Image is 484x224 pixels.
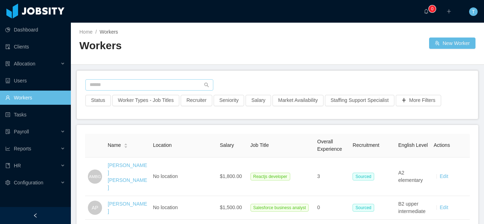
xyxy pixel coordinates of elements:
[398,142,428,148] span: English Level
[79,39,277,53] h2: Workers
[220,205,242,210] span: $1,500.00
[14,129,29,134] span: Payroll
[14,180,43,185] span: Configuration
[395,196,431,220] td: B2 upper intermediate
[95,29,97,35] span: /
[5,40,65,54] a: icon: auditClients
[395,157,431,196] td: A2 elementary
[317,139,342,152] span: Overall Experience
[353,204,374,212] span: Sourced
[92,201,99,215] span: AP
[181,95,212,106] button: Recruiter
[100,29,118,35] span: Workers
[220,173,242,179] span: $1,800.00
[440,173,448,179] a: Edit
[5,180,10,185] i: icon: setting
[5,129,10,134] i: icon: file-protect
[251,173,290,180] span: Reactjs developer
[440,205,448,210] a: Edit
[424,9,429,14] i: icon: bell
[150,196,217,220] td: No location
[429,5,436,12] sup: 0
[14,163,21,168] span: HR
[5,108,65,122] a: icon: profileTasks
[325,95,394,106] button: Staffing Support Specialist
[272,95,323,106] button: Market Availability
[314,196,350,220] td: 0
[108,201,147,214] a: [PERSON_NAME]
[85,95,111,106] button: Status
[353,173,374,180] span: Sourced
[108,142,121,149] span: Name
[434,142,450,148] span: Actions
[446,9,451,14] i: icon: plus
[79,29,92,35] a: Home
[14,146,31,151] span: Reports
[5,23,65,37] a: icon: pie-chartDashboard
[472,7,475,16] span: T
[153,142,172,148] span: Location
[5,74,65,88] a: icon: robotUsers
[353,142,379,148] span: Recruitment
[429,38,475,49] button: icon: usergroup-addNew Worker
[251,204,309,212] span: Salesforce business analyst
[5,61,10,66] i: icon: solution
[5,163,10,168] i: icon: book
[124,142,128,147] div: Sort
[89,171,101,182] span: AMBG
[150,157,217,196] td: No location
[112,95,179,106] button: Worker Types - Job Titles
[14,61,35,67] span: Allocation
[314,157,350,196] td: 3
[108,162,147,190] a: [PERSON_NAME] [PERSON_NAME]
[396,95,441,106] button: icon: plusMore Filters
[5,146,10,151] i: icon: line-chart
[251,142,269,148] span: Job Title
[124,143,128,145] i: icon: caret-up
[246,95,271,106] button: Salary
[124,145,128,147] i: icon: caret-down
[204,82,209,87] i: icon: search
[220,142,234,148] span: Salary
[214,95,244,106] button: Seniority
[5,91,65,105] a: icon: userWorkers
